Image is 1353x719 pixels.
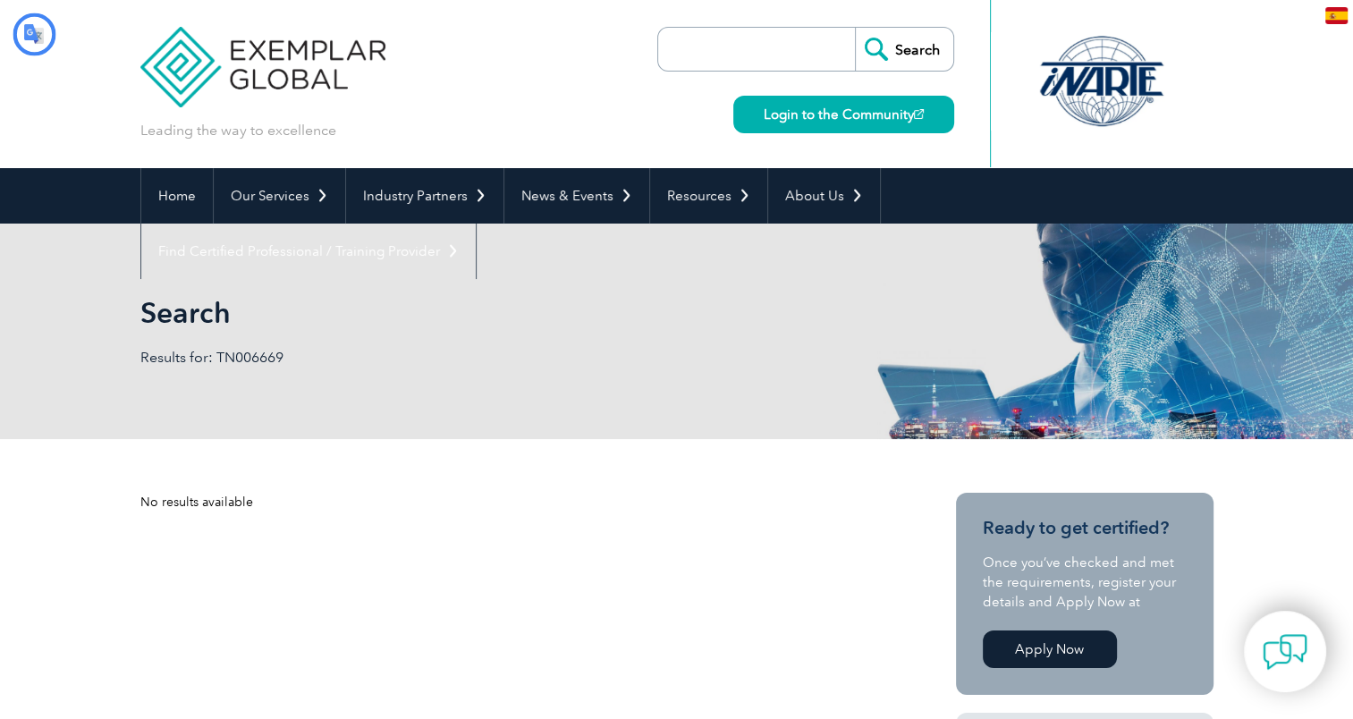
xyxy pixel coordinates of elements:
[140,121,336,140] p: Leading the way to excellence
[855,28,953,71] input: Search
[346,168,503,224] a: Industry Partners
[504,168,649,224] a: News & Events
[983,553,1187,612] p: Once you’ve checked and met the requirements, register your details and Apply Now at
[983,517,1187,539] h3: Ready to get certified?
[141,224,476,279] a: Find Certified Professional / Training Provider
[1263,630,1307,674] img: contact-chat.png
[733,96,954,133] a: Login to the Community
[140,348,677,368] p: Results for: TN006669
[650,168,767,224] a: Resources
[140,295,827,330] h1: Search
[983,630,1117,668] a: Apply Now
[1325,7,1348,24] img: es
[768,168,880,224] a: About Us
[141,168,213,224] a: Home
[914,109,924,119] img: open_square.png
[214,168,345,224] a: Our Services
[140,493,892,512] div: No results available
